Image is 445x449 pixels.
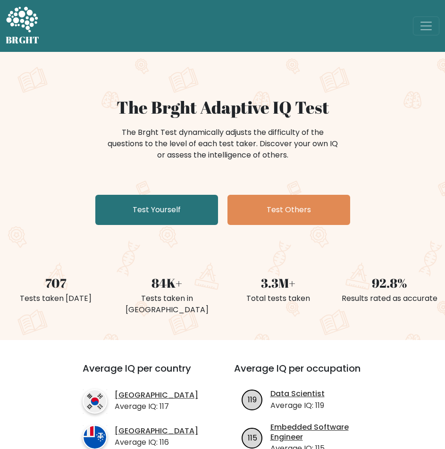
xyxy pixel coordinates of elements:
[228,274,328,293] div: 3.3M+
[6,4,40,48] a: BRGHT
[228,293,328,304] div: Total tests taken
[83,363,200,385] h3: Average IQ per country
[270,389,325,399] a: Data Scientist
[247,432,257,443] text: 115
[270,400,325,411] p: Average IQ: 119
[95,195,218,225] a: Test Yourself
[83,389,107,414] img: country
[227,195,350,225] a: Test Others
[234,363,374,385] h3: Average IQ per occupation
[248,394,257,405] text: 119
[115,391,198,400] a: [GEOGRAPHIC_DATA]
[6,293,106,304] div: Tests taken [DATE]
[339,274,439,293] div: 92.8%
[6,34,40,46] h5: BRGHT
[117,274,217,293] div: 84K+
[105,127,341,161] div: The Brght Test dynamically adjusts the difficulty of the questions to the level of each test take...
[270,423,374,442] a: Embedded Software Engineer
[115,426,198,436] a: [GEOGRAPHIC_DATA]
[339,293,439,304] div: Results rated as accurate
[413,17,439,35] button: Toggle navigation
[115,401,198,412] p: Average IQ: 117
[6,97,439,117] h1: The Brght Adaptive IQ Test
[117,293,217,316] div: Tests taken in [GEOGRAPHIC_DATA]
[6,274,106,293] div: 707
[115,437,198,448] p: Average IQ: 116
